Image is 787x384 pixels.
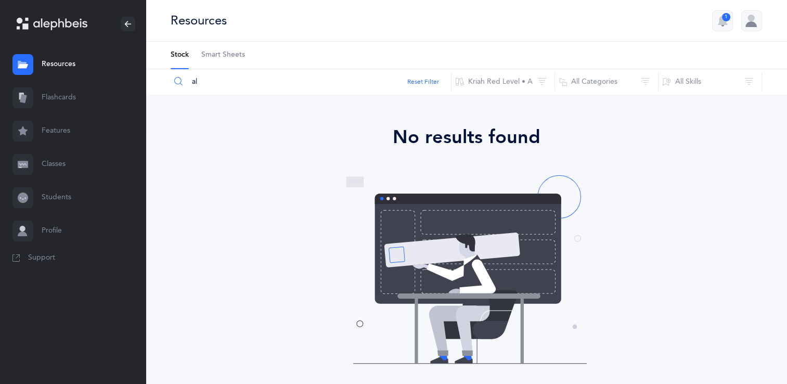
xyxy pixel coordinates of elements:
[451,69,555,94] button: Kriah Red Level • A
[658,69,762,94] button: All Skills
[175,123,758,151] div: No results found
[171,12,227,29] div: Resources
[343,172,590,367] img: no-resources-found.svg
[554,69,659,94] button: All Categories
[712,10,733,31] button: 1
[170,69,451,94] input: Search Resources
[722,13,730,21] div: 1
[201,50,245,60] span: Smart Sheets
[407,77,439,86] button: Reset Filter
[28,253,55,263] span: Support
